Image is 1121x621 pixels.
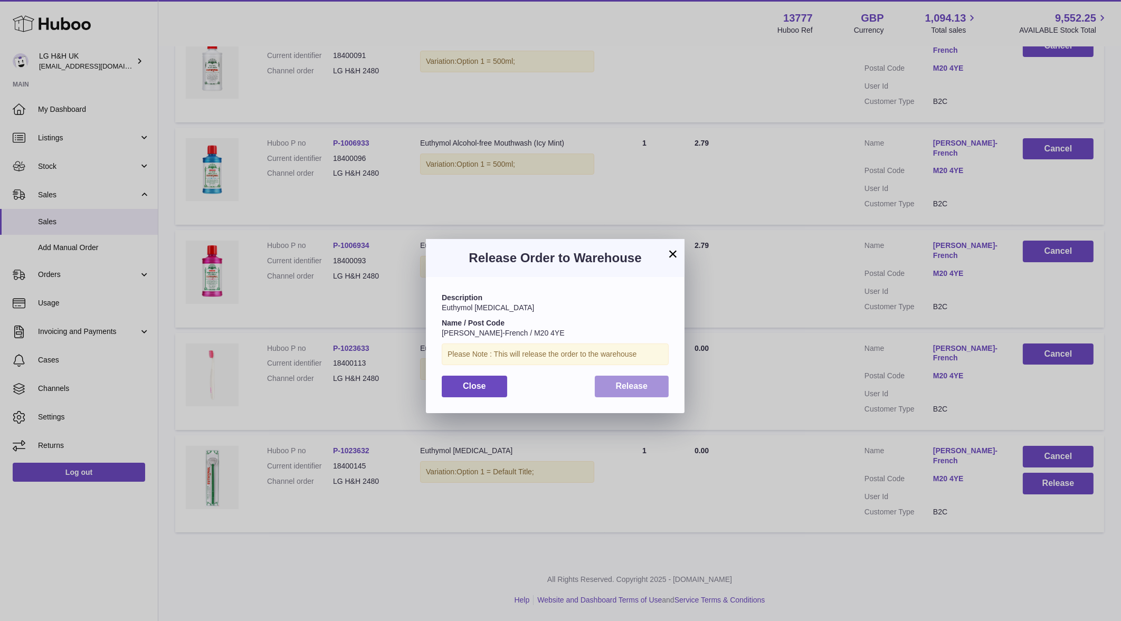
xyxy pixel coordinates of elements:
[442,343,669,365] div: Please Note : This will release the order to the warehouse
[442,303,534,312] span: Euthymol [MEDICAL_DATA]
[442,319,505,327] strong: Name / Post Code
[442,376,507,397] button: Close
[442,250,669,266] h3: Release Order to Warehouse
[595,376,669,397] button: Release
[442,329,565,337] span: [PERSON_NAME]-French / M20 4YE
[463,381,486,390] span: Close
[616,381,648,390] span: Release
[667,247,679,260] button: ×
[442,293,482,302] strong: Description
